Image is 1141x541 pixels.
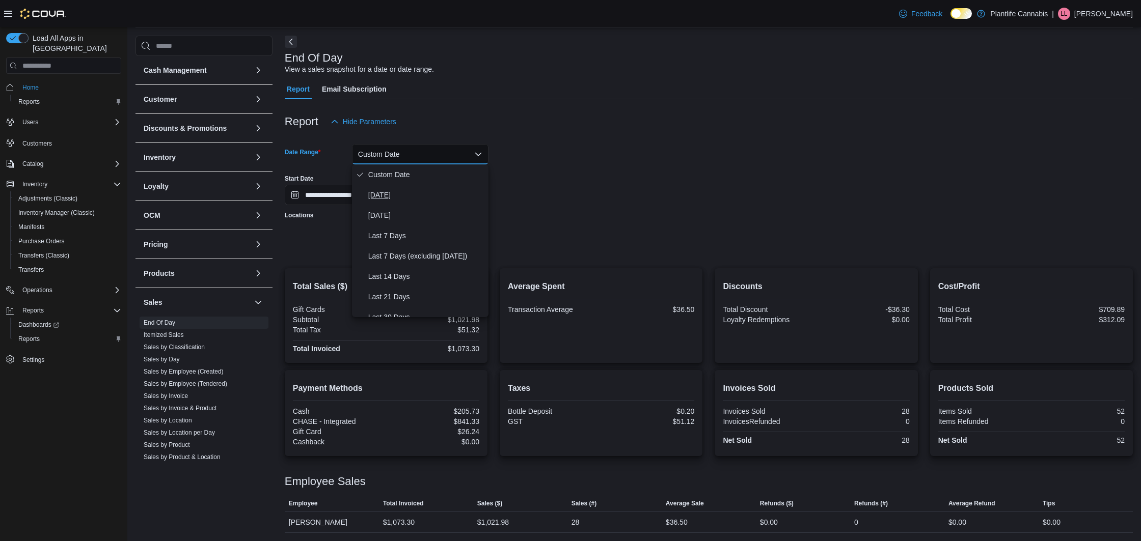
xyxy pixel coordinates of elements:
[18,178,121,190] span: Inventory
[285,116,318,128] h3: Report
[18,304,121,317] span: Reports
[603,305,694,314] div: $36.50
[322,79,387,99] span: Email Subscription
[383,516,415,528] div: $1,073.30
[144,392,188,400] span: Sales by Invoice
[18,137,56,150] a: Customers
[10,191,125,206] button: Adjustments (Classic)
[144,181,250,191] button: Loyalty
[18,304,48,317] button: Reports
[144,453,221,461] a: Sales by Product & Location
[14,319,121,331] span: Dashboards
[252,267,264,279] button: Products
[144,453,221,461] span: Sales by Product & Location
[144,368,224,375] a: Sales by Employee (Created)
[723,316,814,324] div: Loyalty Redemptions
[144,181,169,191] h3: Loyalty
[18,284,57,296] button: Operations
[22,306,44,315] span: Reports
[14,192,81,205] a: Adjustments (Classic)
[10,263,125,277] button: Transfers
[2,135,125,150] button: Customers
[666,516,688,528] div: $36.50
[18,116,121,128] span: Users
[18,335,40,343] span: Reports
[18,194,77,203] span: Adjustments (Classic)
[1034,316,1125,324] div: $312.09
[14,235,121,247] span: Purchase Orders
[18,237,65,245] span: Purchase Orders
[819,407,910,415] div: 28
[14,319,63,331] a: Dashboards
[388,417,479,425] div: $841.33
[285,36,297,48] button: Next
[368,250,484,262] span: Last 7 Days (excluding [DATE])
[1043,516,1061,528] div: $0.00
[293,438,384,446] div: Cashback
[144,343,205,351] span: Sales by Classification
[18,209,95,217] span: Inventory Manager (Classic)
[18,321,59,329] span: Dashboards
[938,417,1029,425] div: Items Refunded
[819,305,910,314] div: -$36.30
[14,249,121,262] span: Transfers (Classic)
[572,516,580,528] div: 28
[144,152,176,162] h3: Inventory
[508,407,599,415] div: Bottle Deposit
[990,8,1048,20] p: Plantlife Cannabis
[1058,8,1070,20] div: Lex Lozanski
[368,209,484,221] span: [DATE]
[18,158,121,170] span: Catalog
[938,316,1029,324] div: Total Profit
[144,392,188,400] a: Sales by Invoice
[14,221,121,233] span: Manifests
[1052,8,1054,20] p: |
[1034,407,1125,415] div: 52
[285,52,343,64] h3: End Of Day
[18,136,121,149] span: Customers
[14,264,48,276] a: Transfers
[2,115,125,129] button: Users
[895,4,946,24] a: Feedback
[477,516,509,528] div: $1,021.98
[20,9,66,19] img: Cova
[144,429,215,437] span: Sales by Location per Day
[508,382,694,394] h2: Taxes
[144,123,227,133] h3: Discounts & Promotions
[723,436,752,444] strong: Net Sold
[938,305,1029,314] div: Total Cost
[293,345,340,353] strong: Total Invoiced
[14,207,121,219] span: Inventory Manager (Classic)
[144,268,250,278] button: Products
[14,333,121,345] span: Reports
[14,249,73,262] a: Transfers (Classic)
[508,280,694,293] h2: Average Spent
[252,64,264,76] button: Cash Management
[368,270,484,282] span: Last 14 Days
[144,344,205,351] a: Sales by Classification
[1061,8,1067,20] span: LL
[603,417,694,425] div: $51.12
[18,354,48,366] a: Settings
[293,305,384,314] div: Gift Cards
[723,407,814,415] div: Invoices Sold
[950,8,972,19] input: Dark Mode
[144,405,216,412] a: Sales by Invoice & Product
[383,499,424,507] span: Total Invoiced
[144,331,184,339] span: Itemized Sales
[388,316,479,324] div: $1,021.98
[911,9,942,19] span: Feedback
[144,319,175,326] a: End Of Day
[819,417,910,425] div: 0
[603,407,694,415] div: $0.20
[293,326,384,334] div: Total Tax
[144,65,250,75] button: Cash Management
[18,284,121,296] span: Operations
[368,311,484,323] span: Last 30 Days
[293,417,384,425] div: CHASE - Integrated
[144,380,227,388] span: Sales by Employee (Tendered)
[1034,436,1125,444] div: 52
[293,280,479,293] h2: Total Sales ($)
[948,499,995,507] span: Average Refund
